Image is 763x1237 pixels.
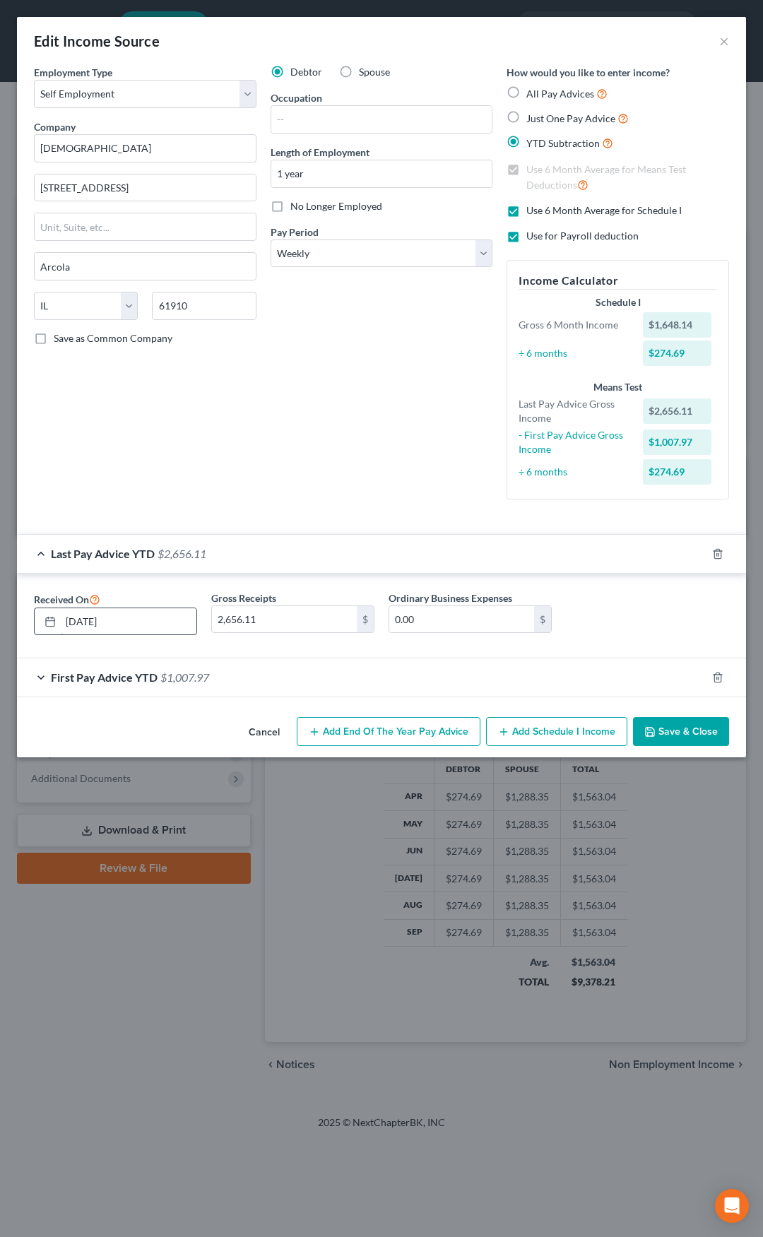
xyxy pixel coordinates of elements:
[526,112,615,124] span: Just One Pay Advice
[35,213,256,240] input: Unit, Suite, etc...
[511,397,635,425] div: Last Pay Advice Gross Income
[212,606,357,633] input: 0.00
[719,32,729,49] button: ×
[271,106,492,133] input: --
[54,332,172,344] span: Save as Common Company
[519,295,717,309] div: Schedule I
[534,606,551,633] div: $
[643,398,711,424] div: $2,656.11
[34,134,256,162] input: Search company by name...
[519,272,717,290] h5: Income Calculator
[271,90,322,105] label: Occupation
[35,174,256,201] input: Enter address...
[297,717,480,747] button: Add End of the Year Pay Advice
[61,608,196,635] input: MM/DD/YYYY
[715,1189,749,1223] div: Open Intercom Messenger
[526,230,639,242] span: Use for Payroll deduction
[511,318,635,332] div: Gross 6 Month Income
[34,66,112,78] span: Employment Type
[526,88,594,100] span: All Pay Advices
[34,31,160,51] div: Edit Income Source
[271,160,492,187] input: ex: 2 years
[389,606,534,633] input: 0.00
[511,346,635,360] div: ÷ 6 months
[357,606,374,633] div: $
[633,717,729,747] button: Save & Close
[359,66,390,78] span: Spouse
[486,717,627,747] button: Add Schedule I Income
[160,670,209,684] span: $1,007.97
[237,718,291,747] button: Cancel
[526,137,600,149] span: YTD Subtraction
[211,591,276,605] label: Gross Receipts
[526,204,682,216] span: Use 6 Month Average for Schedule I
[526,163,686,191] span: Use 6 Month Average for Means Test Deductions
[643,459,711,485] div: $274.69
[51,547,155,560] span: Last Pay Advice YTD
[152,292,256,320] input: Enter zip...
[511,428,635,456] div: - First Pay Advice Gross Income
[643,430,711,455] div: $1,007.97
[34,591,100,608] label: Received On
[34,121,76,133] span: Company
[271,226,319,238] span: Pay Period
[35,253,256,280] input: Enter city...
[271,145,369,160] label: Length of Employment
[519,380,717,394] div: Means Test
[643,341,711,366] div: $274.69
[51,670,158,684] span: First Pay Advice YTD
[290,200,382,212] span: No Longer Employed
[507,65,670,80] label: How would you like to enter income?
[290,66,322,78] span: Debtor
[158,547,206,560] span: $2,656.11
[389,591,512,605] label: Ordinary Business Expenses
[643,312,711,338] div: $1,648.14
[511,465,635,479] div: ÷ 6 months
